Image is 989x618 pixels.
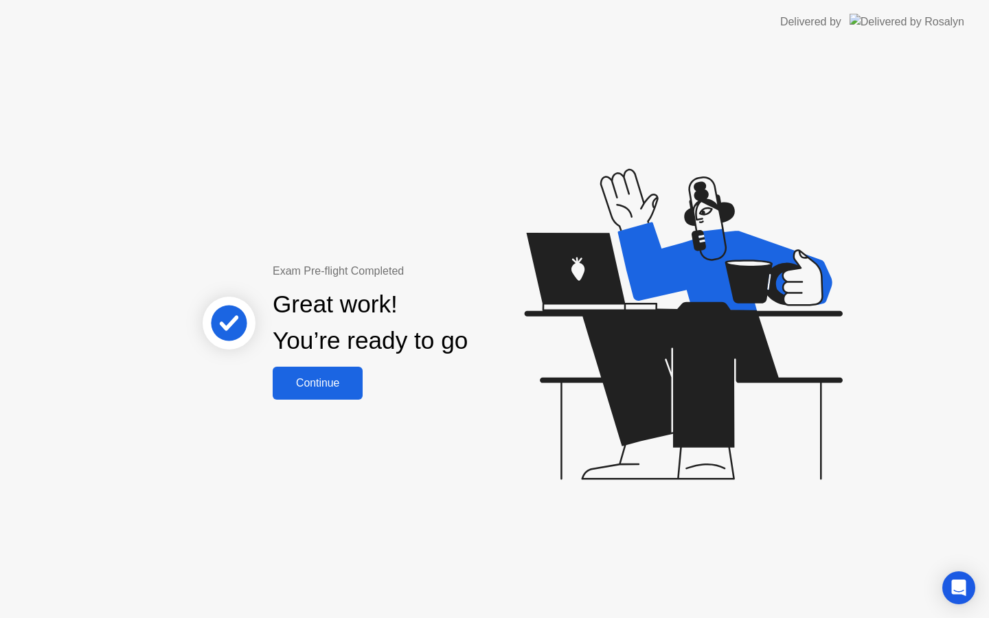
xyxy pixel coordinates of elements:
div: Open Intercom Messenger [942,571,975,604]
div: Delivered by [780,14,841,30]
div: Exam Pre-flight Completed [273,263,556,279]
div: Great work! You’re ready to go [273,286,468,359]
div: Continue [277,377,359,389]
button: Continue [273,367,363,400]
img: Delivered by Rosalyn [850,14,964,30]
